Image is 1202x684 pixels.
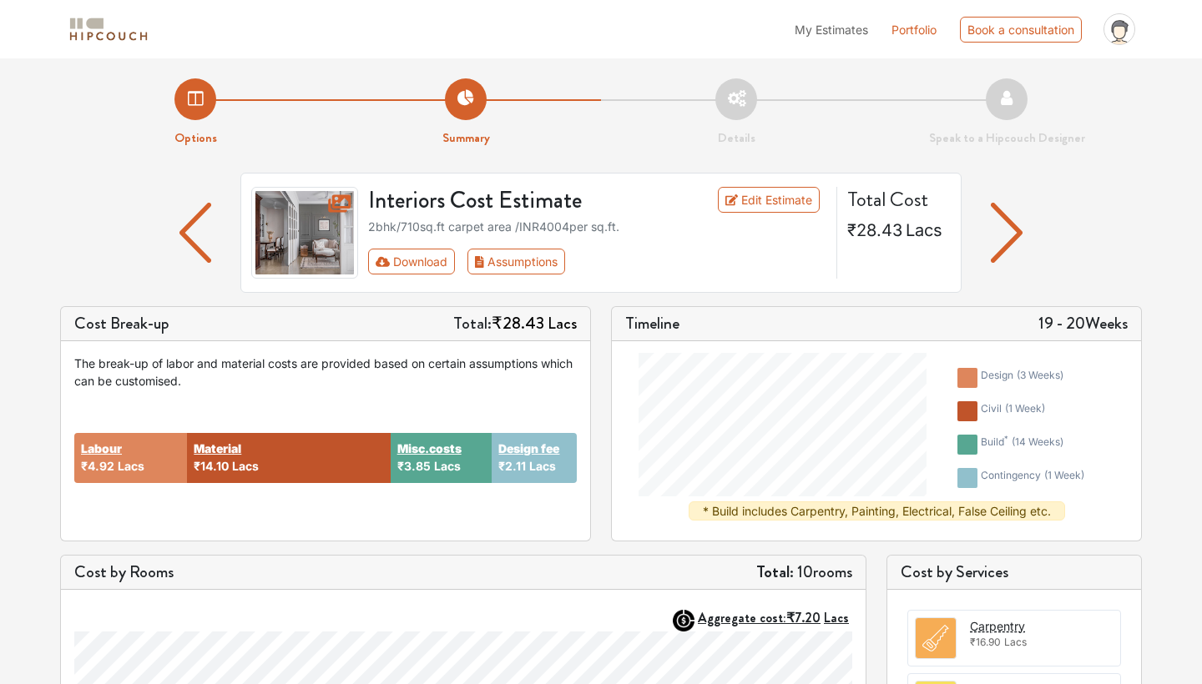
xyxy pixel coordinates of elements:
span: ₹4.92 [81,459,114,473]
img: arrow left [179,203,212,263]
div: First group [368,249,578,274]
div: contingency [981,468,1084,488]
div: * Build includes Carpentry, Painting, Electrical, False Ceiling etc. [689,501,1065,521]
h4: Total Cost [847,187,947,212]
h5: Cost by Services [901,562,1128,582]
span: ₹28.43 [847,220,902,240]
span: ₹7.20 [786,608,821,627]
span: ₹28.43 [492,311,544,335]
h5: Cost Break-up [74,314,169,334]
img: gallery [251,187,358,279]
span: ( 3 weeks ) [1017,369,1063,381]
div: Toolbar with button groups [368,249,827,274]
span: ₹16.90 [970,636,1001,648]
span: Lacs [824,608,849,627]
a: Edit Estimate [718,187,821,213]
img: arrow left [991,203,1023,263]
button: Aggregate cost:₹7.20Lacs [698,610,852,626]
span: My Estimates [795,23,868,37]
button: Assumptions [467,249,565,274]
button: Material [194,440,241,457]
button: Carpentry [970,617,1025,635]
span: Lacs [118,459,144,473]
div: The break-up of labor and material costs are provided based on certain assumptions which can be c... [74,355,577,390]
h5: Total: [453,314,577,334]
span: ( 1 week ) [1005,402,1045,415]
h5: 10 rooms [756,562,852,582]
button: Labour [81,440,122,457]
img: AggregateIcon [673,610,694,631]
h5: Timeline [625,314,679,334]
span: ₹3.85 [397,459,431,473]
span: ( 1 week ) [1044,469,1084,481]
button: Design fee [498,440,559,457]
span: Lacs [529,459,556,473]
a: Portfolio [891,21,937,38]
button: Download [368,249,456,274]
span: ₹14.10 [194,459,229,473]
div: 2bhk / 710 sq.ft carpet area /INR 4004 per sq.ft. [368,218,827,235]
strong: Total: [756,560,794,584]
strong: Options [174,128,217,147]
div: civil [981,401,1045,421]
span: Lacs [232,459,259,473]
span: logo-horizontal.svg [67,11,150,48]
strong: Summary [442,128,490,147]
span: Lacs [548,311,577,335]
span: Lacs [1004,636,1027,648]
button: Misc.costs [397,440,462,457]
h5: Cost by Rooms [74,562,174,582]
strong: Speak to a Hipcouch Designer [929,128,1085,147]
span: Lacs [434,459,461,473]
img: room.svg [916,618,956,658]
div: Book a consultation [960,17,1082,43]
div: build [981,435,1063,455]
img: logo-horizontal.svg [67,15,150,44]
span: ₹2.11 [498,459,526,473]
div: design [981,368,1063,388]
h5: 19 - 20 Weeks [1038,314,1128,334]
h3: Interiors Cost Estimate [358,187,677,215]
span: ( 14 weeks ) [1012,435,1063,448]
strong: Aggregate cost: [698,608,849,627]
span: Lacs [906,220,942,240]
strong: Details [718,128,755,147]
